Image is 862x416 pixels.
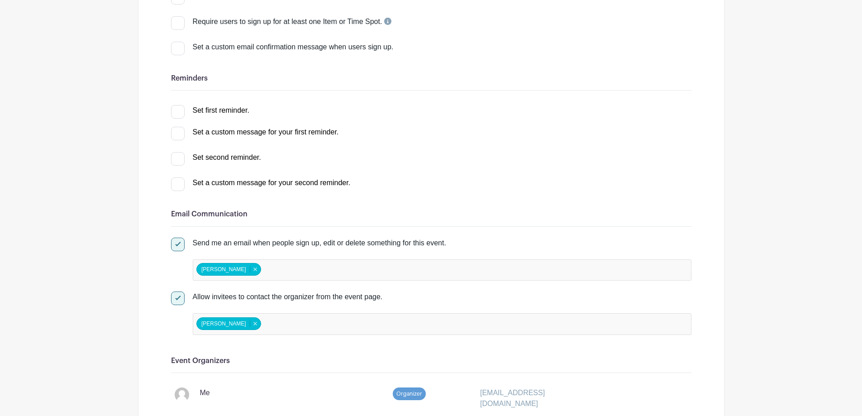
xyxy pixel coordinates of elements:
[193,238,691,249] div: Send me an email when people sign up, edit or delete something for this event.
[196,263,261,276] div: [PERSON_NAME]
[171,357,691,365] h6: Event Organizers
[193,152,261,163] div: Set second reminder.
[193,42,691,53] div: Set a custom email confirmation message when users sign up.
[193,177,351,188] div: Set a custom message for your second reminder.
[196,317,261,330] div: [PERSON_NAME]
[171,128,339,136] a: Set a custom message for your first reminder.
[171,106,249,114] a: Set first reminder.
[193,16,391,27] div: Require users to sign up for at least one Item or Time Spot.
[171,153,261,161] a: Set second reminder.
[193,127,339,138] div: Set a custom message for your first reminder.
[393,387,426,400] span: Organizer
[250,266,260,273] button: Remove item: '111468'
[250,320,260,327] button: Remove item: '111468'
[171,74,691,83] h6: Reminders
[171,210,691,219] h6: Email Communication
[475,387,606,409] div: [EMAIL_ADDRESS][DOMAIN_NAME]
[200,387,210,398] p: Me
[262,317,343,330] input: false
[193,292,691,302] div: Allow invitees to contact the organizer from the event page.
[175,387,189,402] img: default-ce2991bfa6775e67f084385cd625a349d9dcbb7a52a09fb2fda1e96e2d18dcdb.png
[193,105,249,116] div: Set first reminder.
[262,263,343,277] input: false
[171,179,351,186] a: Set a custom message for your second reminder.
